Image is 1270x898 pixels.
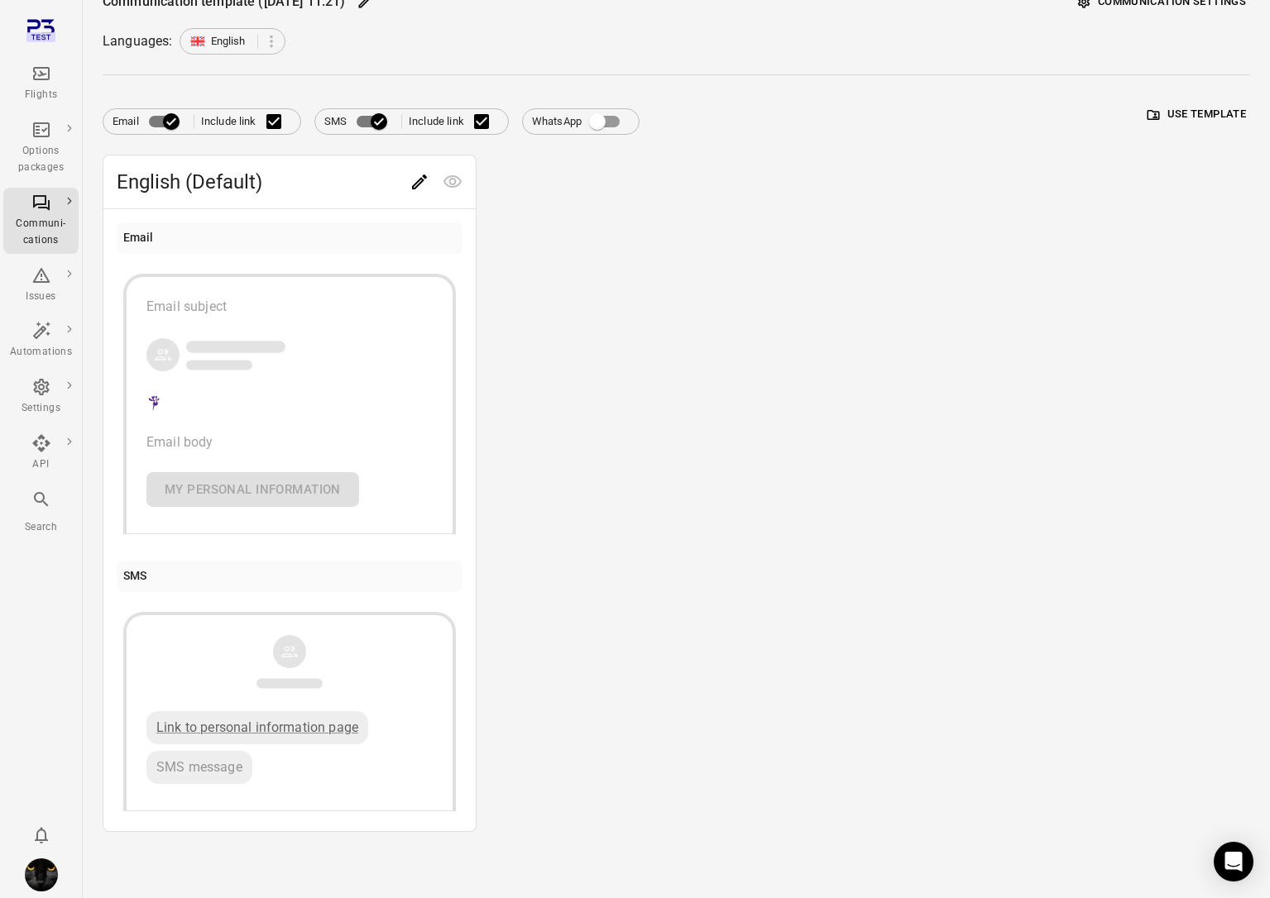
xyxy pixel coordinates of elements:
[1143,102,1250,127] button: Use template
[123,229,154,247] div: Email
[3,428,79,478] a: API
[25,819,58,852] button: Notifications
[436,173,469,189] span: Preview
[10,519,72,536] div: Search
[3,188,79,254] a: Communi-cations
[3,59,79,108] a: Flights
[1214,842,1253,881] div: Open Intercom Messenger
[3,260,79,310] a: Issues
[403,173,436,189] span: Edit
[117,169,403,195] span: English (Default)
[10,400,72,417] div: Settings
[123,612,456,811] button: Link to personal information pageSMS message
[324,106,395,137] label: SMS
[201,104,291,139] label: Include link
[10,87,72,103] div: Flights
[123,567,146,585] div: SMS
[3,316,79,365] a: Automations
[113,106,187,137] label: Email
[103,31,173,51] div: Languages:
[3,372,79,422] a: Settings
[146,711,368,744] div: Link to personal information page
[10,216,72,249] div: Communi-cations
[3,115,79,181] a: Options packages
[146,751,252,784] div: SMS message
[10,344,72,361] div: Automations
[146,393,162,413] img: Company logo
[18,852,65,898] button: Iris
[3,485,79,540] button: Search
[10,289,72,305] div: Issues
[25,858,58,891] img: images
[211,33,246,50] span: English
[10,143,72,176] div: Options packages
[10,456,72,473] div: API
[409,104,499,139] label: Include link
[403,165,436,198] button: Edit
[532,106,630,137] label: WhatsApp
[146,432,433,452] div: Email body
[123,274,456,534] button: Email subjectCompany logoEmail bodyMy personal information
[146,297,433,317] div: Email subject
[180,28,285,55] div: English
